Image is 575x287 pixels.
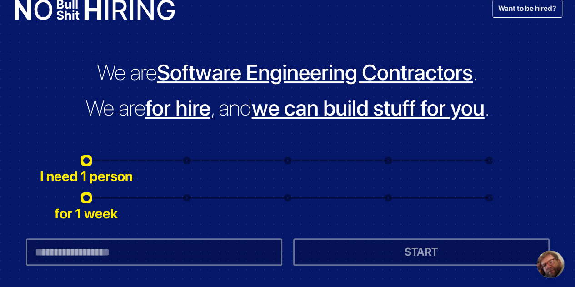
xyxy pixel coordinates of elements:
[386,166,390,176] div: 4
[157,59,473,86] span: Software Engineering Contractors
[97,59,157,86] span: We are
[185,203,189,214] div: 2
[305,244,537,260] span: START
[498,3,556,14] span: Want to be hired?
[285,166,290,176] div: 3
[252,95,485,121] span: we can build stuff for you
[285,203,290,214] div: 3
[386,203,390,214] div: 4
[487,203,491,214] div: 5
[473,59,478,86] span: .
[55,203,118,224] div: for 1 week
[537,251,564,278] div: Open chat
[40,166,133,186] div: I need 1 person
[85,95,252,121] span: We are , and
[145,95,210,121] span: for hire
[185,166,189,176] div: 2
[487,166,491,176] div: 5
[485,95,490,121] span: .
[293,238,550,266] button: START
